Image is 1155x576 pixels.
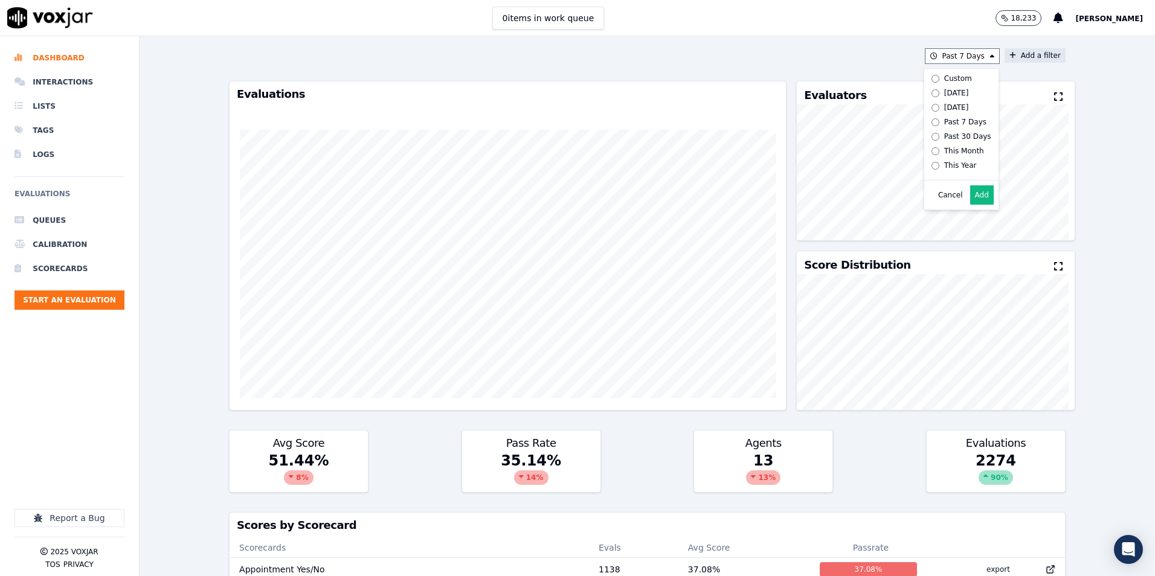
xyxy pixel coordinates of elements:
[944,161,977,170] div: This Year
[944,146,984,156] div: This Month
[1075,14,1143,23] span: [PERSON_NAME]
[810,538,931,557] th: Passrate
[14,70,124,94] a: Interactions
[462,451,600,492] div: 35.14 %
[50,547,98,557] p: 2025 Voxjar
[14,509,124,527] button: Report a Bug
[938,190,963,200] button: Cancel
[931,89,939,97] input: [DATE]
[230,451,368,492] div: 51.44 %
[925,48,1000,64] button: Past 7 Days Custom [DATE] [DATE] Past 7 Days Past 30 Days This Month This Year Cancel Add
[931,133,939,141] input: Past 30 Days
[931,104,939,112] input: [DATE]
[14,290,124,310] button: Start an Evaluation
[14,232,124,257] a: Calibration
[237,89,779,100] h3: Evaluations
[1114,535,1143,564] div: Open Intercom Messenger
[63,560,94,569] button: Privacy
[931,162,939,170] input: This Year
[944,74,972,83] div: Custom
[14,94,124,118] a: Lists
[492,7,605,30] button: 0items in work queue
[230,538,589,557] th: Scorecards
[970,185,994,205] button: Add
[14,187,124,208] h6: Evaluations
[14,257,124,281] a: Scorecards
[514,470,549,485] div: 14 %
[804,90,866,101] h3: Evaluators
[804,260,910,270] h3: Score Distribution
[237,520,1058,531] h3: Scores by Scorecard
[979,470,1013,485] div: 90 %
[45,560,60,569] button: TOS
[931,118,939,126] input: Past 7 Days
[14,208,124,232] a: Queues
[944,132,991,141] div: Past 30 Days
[746,470,780,485] div: 13 %
[944,103,969,112] div: [DATE]
[14,46,124,70] a: Dashboard
[931,147,939,155] input: This Month
[14,118,124,142] a: Tags
[1005,48,1066,63] button: Add a filter
[7,7,93,28] img: voxjar logo
[996,10,1054,26] button: 18,233
[944,117,986,127] div: Past 7 Days
[694,451,832,492] div: 13
[1011,13,1036,23] p: 18,233
[931,75,939,83] input: Custom
[237,438,361,449] h3: Avg Score
[927,451,1065,492] div: 2274
[934,438,1058,449] h3: Evaluations
[1075,11,1155,25] button: [PERSON_NAME]
[944,88,969,98] div: [DATE]
[469,438,593,449] h3: Pass Rate
[678,538,810,557] th: Avg Score
[701,438,825,449] h3: Agents
[996,10,1041,26] button: 18,233
[284,470,313,485] div: 8 %
[589,538,678,557] th: Evals
[14,142,124,167] a: Logs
